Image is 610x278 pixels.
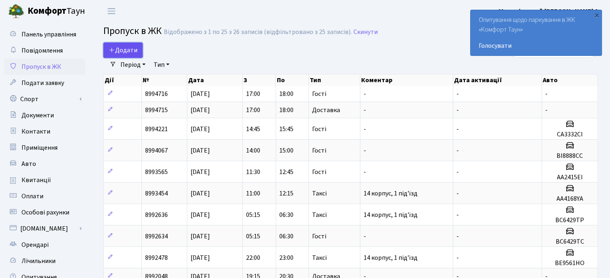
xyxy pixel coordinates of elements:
h5: АА2415ЕІ [545,174,594,181]
span: Приміщення [21,143,58,152]
a: Голосувати [479,41,593,51]
span: Пропуск в ЖК [21,62,61,71]
span: [DATE] [190,253,210,262]
span: - [456,210,459,219]
a: Оплати [4,188,85,204]
a: Додати [103,42,143,58]
a: Приміщення [4,140,85,156]
span: [DATE] [190,146,210,155]
th: Авто [542,74,598,86]
span: Подати заявку [21,79,64,87]
span: 14 корпус, 1 під'їзд [364,189,417,198]
span: Таун [28,4,85,18]
span: 17:00 [246,89,260,98]
th: Дії [104,74,142,86]
th: № [142,74,187,86]
a: Період [117,58,149,72]
span: 8992634 [145,232,168,241]
span: Повідомлення [21,46,63,55]
b: Комфорт [28,4,66,17]
span: 11:00 [246,189,260,198]
span: - [456,189,459,198]
a: [DOMAIN_NAME] [4,221,85,237]
span: [DATE] [190,189,210,198]
span: 8992478 [145,253,168,262]
span: - [364,146,366,155]
span: Таксі [312,190,327,197]
span: - [545,106,548,115]
a: Меленівський [PERSON_NAME] А. [499,6,600,16]
span: - [456,89,459,98]
a: Документи [4,107,85,123]
a: Авто [4,156,85,172]
span: Гості [312,126,326,132]
span: Квитанції [21,176,51,185]
span: - [364,168,366,176]
a: Пропуск в ЖК [4,59,85,75]
span: Гості [312,147,326,154]
span: 8994716 [145,89,168,98]
span: 8994221 [145,125,168,134]
th: По [276,74,308,86]
button: Переключити навігацію [101,4,122,18]
div: Опитування щодо паркування в ЖК «Комфорт Таун» [471,10,601,55]
span: - [364,125,366,134]
span: Особові рахунки [21,208,69,217]
a: Особові рахунки [4,204,85,221]
span: [DATE] [190,232,210,241]
th: Тип [309,74,360,86]
span: 05:15 [246,210,260,219]
span: Лічильники [21,257,56,265]
span: 12:45 [279,168,293,176]
span: 18:00 [279,106,293,115]
a: Квитанції [4,172,85,188]
span: Панель управління [21,30,76,39]
span: 22:00 [246,253,260,262]
h5: СА3332СІ [545,131,594,138]
span: - [456,232,459,241]
h5: АА4168YA [545,195,594,203]
span: [DATE] [190,89,210,98]
span: 06:30 [279,210,293,219]
b: Меленівський [PERSON_NAME] А. [499,7,600,16]
a: Контакти [4,123,85,140]
span: - [456,146,459,155]
span: - [364,106,366,115]
span: Гості [312,91,326,97]
h5: ВІ8888СС [545,152,594,160]
h5: ВС6429ТС [545,238,594,246]
a: Тип [150,58,173,72]
span: - [456,106,459,115]
span: - [456,168,459,176]
th: З [243,74,276,86]
span: Документи [21,111,54,120]
span: Таксі [312,255,327,261]
span: 8994067 [145,146,168,155]
span: 23:00 [279,253,293,262]
a: Спорт [4,91,85,107]
img: logo.png [8,3,24,19]
span: - [364,232,366,241]
div: × [593,11,601,19]
a: Скинути [353,28,378,36]
span: - [456,125,459,134]
span: Пропуск в ЖК [103,24,162,38]
span: Контакти [21,127,50,136]
th: Коментар [360,74,453,86]
a: Подати заявку [4,75,85,91]
span: Додати [109,46,137,55]
span: Орендарі [21,240,49,249]
span: 12:15 [279,189,293,198]
a: Лічильники [4,253,85,269]
span: 14 корпус, 1 під'їзд [364,210,417,219]
span: 8994715 [145,106,168,115]
span: [DATE] [190,125,210,134]
th: Дата активації [453,74,542,86]
th: Дата [187,74,243,86]
span: 11:30 [246,168,260,176]
span: 15:00 [279,146,293,155]
span: Таксі [312,212,327,218]
span: 18:00 [279,89,293,98]
span: - [456,253,459,262]
a: Панель управління [4,26,85,42]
